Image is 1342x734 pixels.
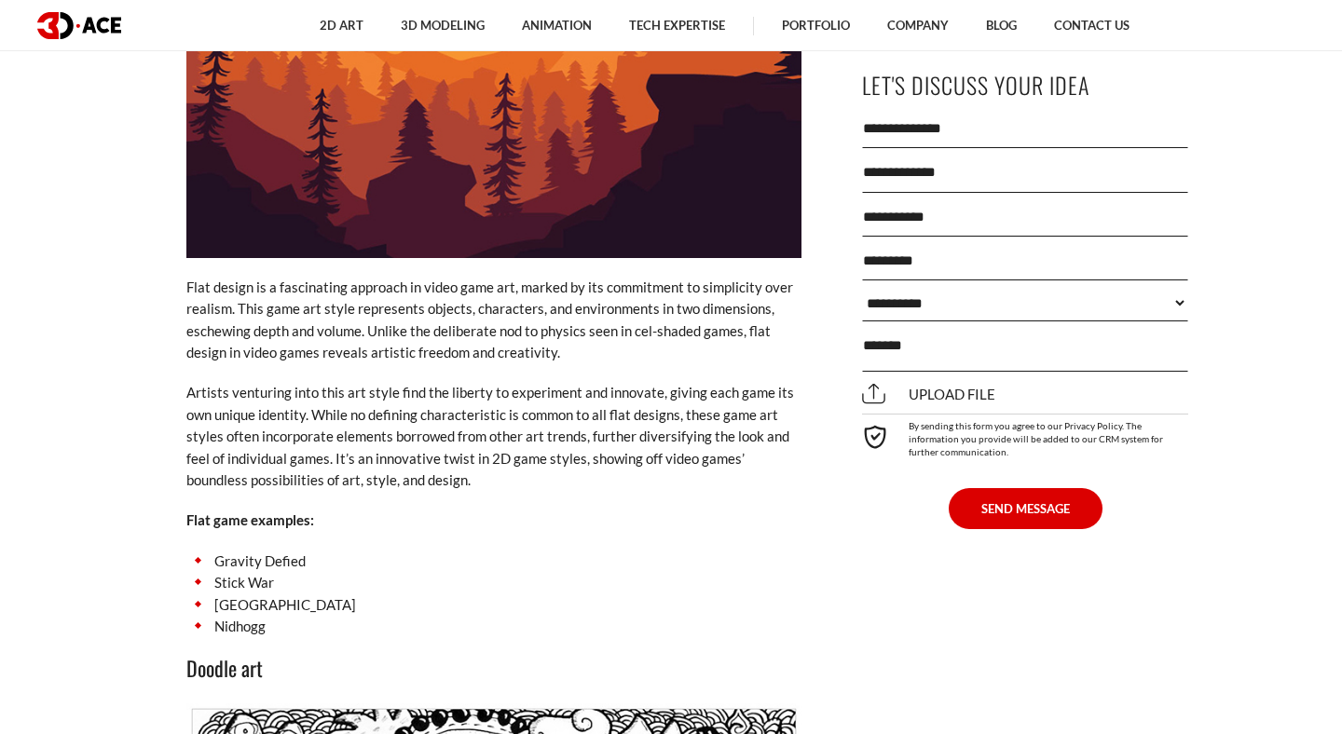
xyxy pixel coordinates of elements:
[186,277,801,364] p: Flat design is a fascinating approach in video game art, marked by its commitment to simplicity o...
[186,594,801,616] li: [GEOGRAPHIC_DATA]
[186,616,801,637] li: Nidhogg
[862,386,995,402] span: Upload file
[37,12,121,39] img: logo dark
[186,550,801,572] li: Gravity Defied
[186,511,314,528] strong: Flat game examples:
[186,572,801,593] li: Stick War
[949,488,1102,529] button: SEND MESSAGE
[186,382,801,491] p: Artists venturing into this art style find the liberty to experiment and innovate, giving each ga...
[862,414,1188,458] div: By sending this form you agree to our Privacy Policy. The information you provide will be added t...
[862,64,1188,106] p: Let's Discuss Your Idea
[186,652,801,684] h3: Doodle art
